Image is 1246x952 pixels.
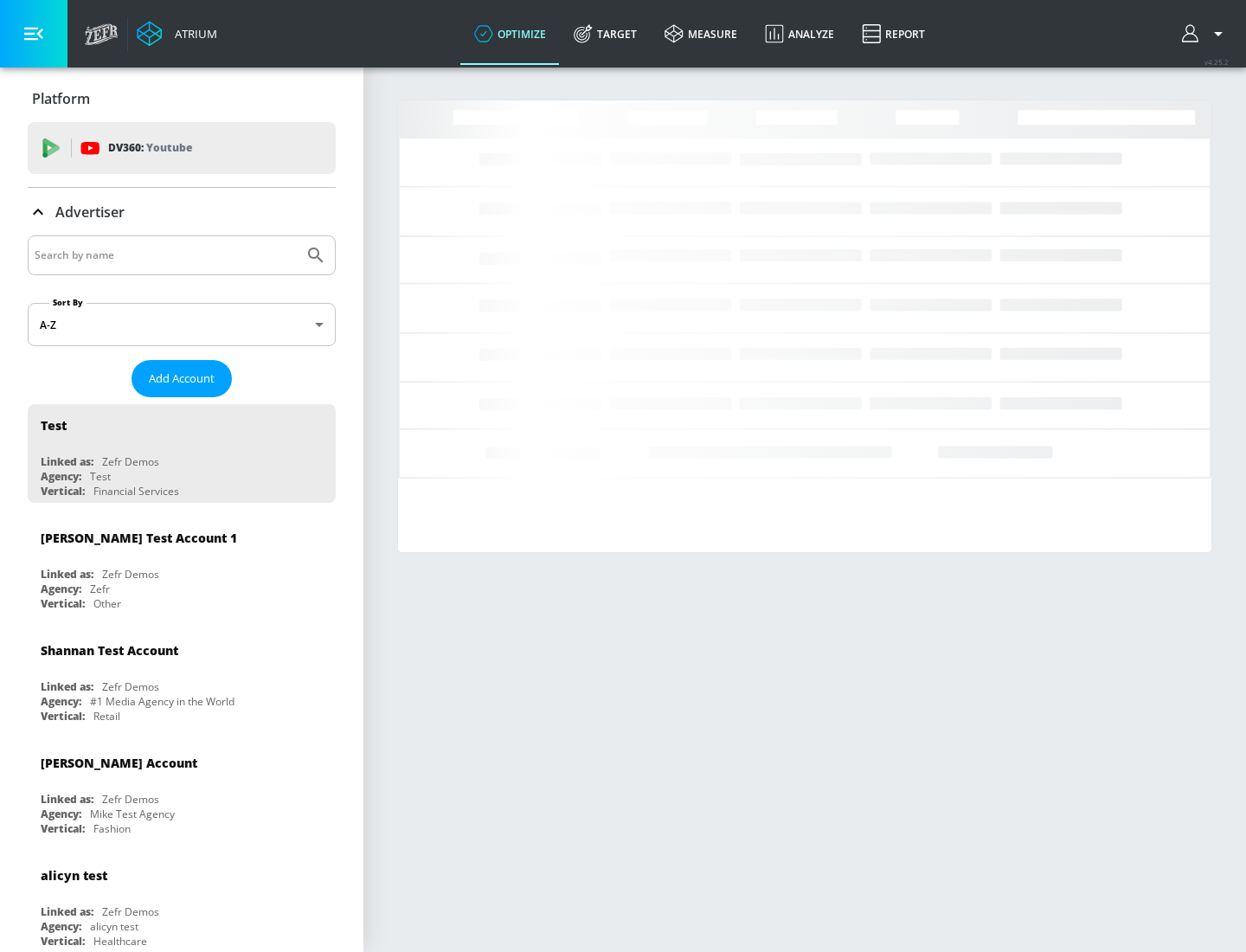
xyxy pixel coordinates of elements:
[93,821,131,836] div: Fashion
[41,807,81,821] div: Agency:
[41,679,93,694] div: Linked as:
[560,3,651,65] a: Target
[28,517,336,615] div: [PERSON_NAME] Test Account 1Linked as:Zefr DemosAgency:ZefrVertical:Other
[848,3,939,65] a: Report
[55,203,125,222] p: Advertiser
[41,469,81,484] div: Agency:
[93,596,121,611] div: Other
[102,454,159,469] div: Zefr Demos
[41,867,107,884] div: alicyn test
[41,755,197,771] div: [PERSON_NAME] Account
[41,792,93,807] div: Linked as:
[28,404,336,503] div: TestLinked as:Zefr DemosAgency:TestVertical:Financial Services
[28,629,336,728] div: Shannan Test AccountLinked as:Zefr DemosAgency:#1 Media Agency in the WorldVertical:Retail
[146,138,192,157] p: Youtube
[41,934,85,949] div: Vertical:
[108,138,192,158] p: DV360:
[41,904,93,919] div: Linked as:
[93,934,147,949] div: Healthcare
[102,679,159,694] div: Zefr Demos
[90,582,110,596] div: Zefr
[93,484,179,499] div: Financial Services
[28,74,336,123] div: Platform
[149,369,215,389] span: Add Account
[28,303,336,346] div: A-Z
[102,904,159,919] div: Zefr Demos
[41,567,93,582] div: Linked as:
[49,297,87,308] label: Sort By
[41,596,85,611] div: Vertical:
[168,26,217,42] div: Atrium
[102,792,159,807] div: Zefr Demos
[93,709,120,724] div: Retail
[90,469,111,484] div: Test
[460,3,560,65] a: optimize
[41,454,93,469] div: Linked as:
[41,484,85,499] div: Vertical:
[90,694,234,709] div: #1 Media Agency in the World
[41,582,81,596] div: Agency:
[41,919,81,934] div: Agency:
[41,709,85,724] div: Vertical:
[137,21,217,47] a: Atrium
[28,742,336,840] div: [PERSON_NAME] AccountLinked as:Zefr DemosAgency:Mike Test AgencyVertical:Fashion
[102,567,159,582] div: Zefr Demos
[1204,57,1229,67] span: v 4.25.2
[32,89,90,108] p: Platform
[28,188,336,236] div: Advertiser
[751,3,848,65] a: Analyze
[90,919,138,934] div: alicyn test
[132,360,232,397] button: Add Account
[41,821,85,836] div: Vertical:
[90,807,175,821] div: Mike Test Agency
[35,244,297,267] input: Search by name
[651,3,751,65] a: measure
[41,417,67,434] div: Test
[41,530,237,546] div: [PERSON_NAME] Test Account 1
[41,642,178,659] div: Shannan Test Account
[41,694,81,709] div: Agency:
[28,122,336,174] div: DV360: Youtube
